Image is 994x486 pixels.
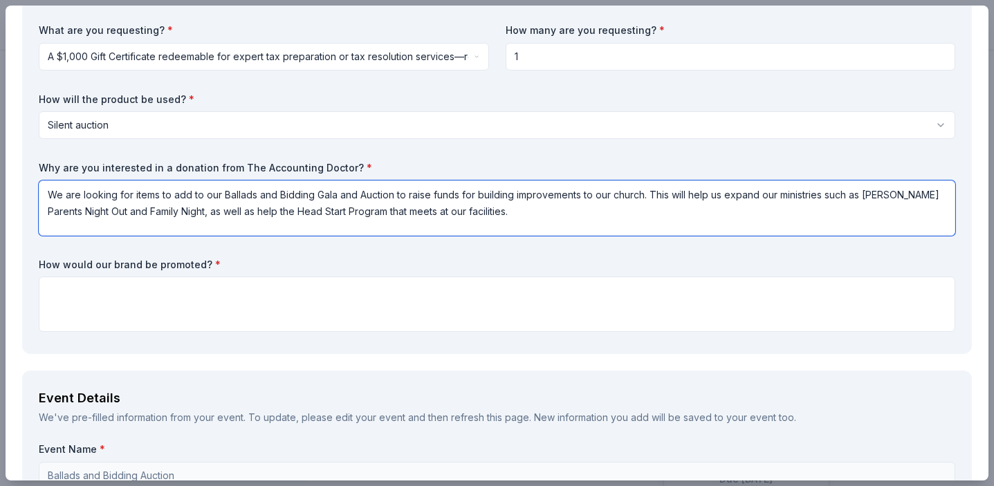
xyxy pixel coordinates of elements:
label: Why are you interested in a donation from The Accounting Doctor? [39,161,955,175]
label: How would our brand be promoted? [39,258,955,272]
label: How many are you requesting? [506,24,956,37]
div: We've pre-filled information from your event. To update, please edit your event and then refresh ... [39,409,955,426]
label: How will the product be used? [39,93,955,106]
textarea: We are looking for items to add to our Ballads and Bidding Gala and Auction to raise funds for bu... [39,180,955,236]
div: Event Details [39,387,955,409]
label: Event Name [39,442,955,456]
label: What are you requesting? [39,24,489,37]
